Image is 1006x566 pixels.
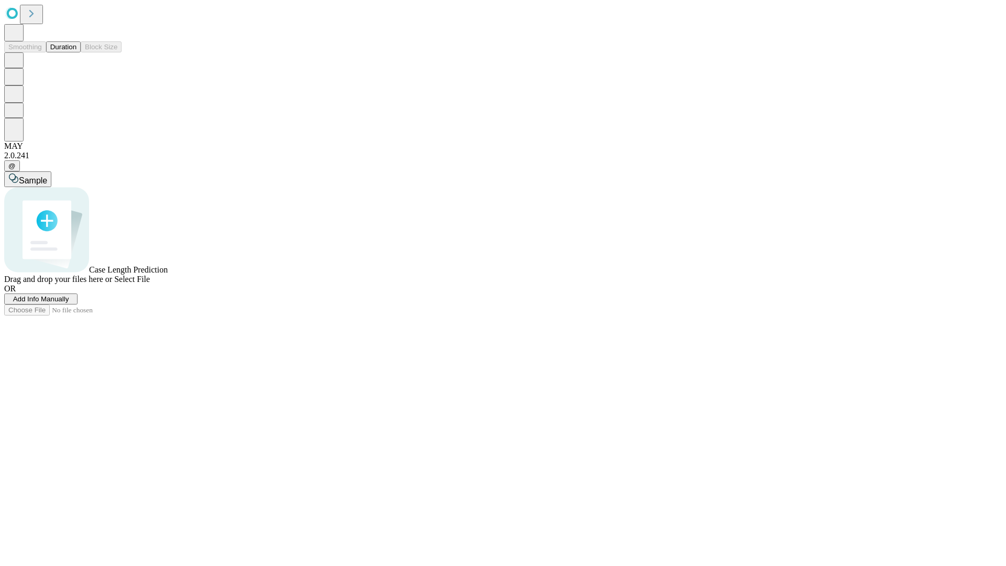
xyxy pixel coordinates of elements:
[19,176,47,185] span: Sample
[81,41,122,52] button: Block Size
[8,162,16,170] span: @
[46,41,81,52] button: Duration
[4,293,78,304] button: Add Info Manually
[4,141,1002,151] div: MAY
[4,41,46,52] button: Smoothing
[4,160,20,171] button: @
[4,151,1002,160] div: 2.0.241
[89,265,168,274] span: Case Length Prediction
[4,275,112,284] span: Drag and drop your files here or
[4,171,51,187] button: Sample
[4,284,16,293] span: OR
[13,295,69,303] span: Add Info Manually
[114,275,150,284] span: Select File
